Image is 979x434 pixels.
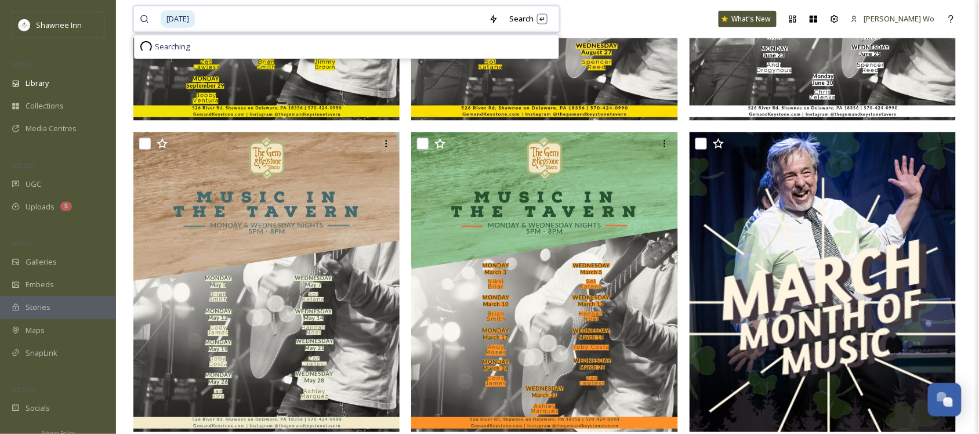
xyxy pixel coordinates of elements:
[864,13,935,24] span: [PERSON_NAME] Wo
[26,348,57,359] span: SnapLink
[155,41,190,52] span: Searching
[411,132,678,432] img: ext_1740753099.421204_jwo@shawneeinn.com-Gem March Flyer TV 2025.png
[161,10,195,27] span: [DATE]
[60,202,72,211] div: 5
[26,302,50,313] span: Stories
[26,403,50,414] span: Socials
[26,123,77,134] span: Media Centres
[12,385,35,393] span: SOCIALS
[845,8,941,30] a: [PERSON_NAME] Wo
[719,11,777,27] a: What's New
[26,325,45,336] span: Maps
[26,201,55,212] span: Uploads
[26,179,41,190] span: UGC
[12,161,37,169] span: COLLECT
[928,383,962,417] button: Open Chat
[26,256,57,267] span: Galleries
[12,238,38,247] span: WIDGETS
[12,60,32,68] span: MEDIA
[690,132,956,432] img: ext_1740752092.290254_jwo@shawneeinn.com-Month of Music Home Big copy.jpg
[504,8,553,30] div: Search
[36,20,82,30] span: Shawnee Inn
[133,132,400,432] img: ext_1746218326.404769_jwo@shawneeinn.com-Gem May Flyer 2025 TV.jpeg
[26,100,64,111] span: Collections
[26,279,54,290] span: Embeds
[26,78,49,89] span: Library
[19,19,30,31] img: shawnee-300x300.jpg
